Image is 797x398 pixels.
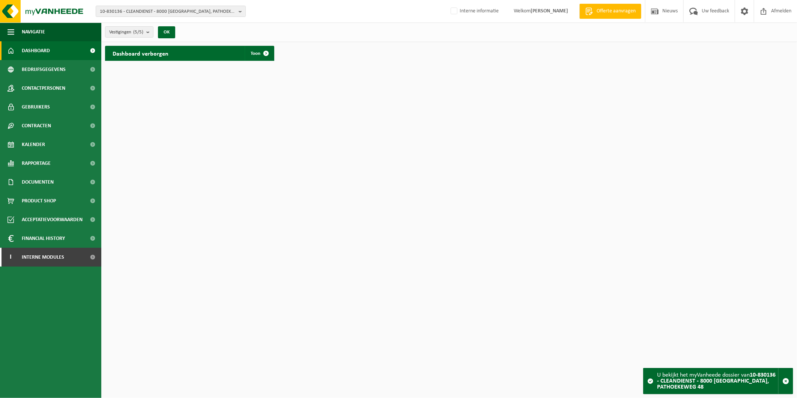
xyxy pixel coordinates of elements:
span: Contracten [22,116,51,135]
span: Vestigingen [109,27,143,38]
strong: [PERSON_NAME] [531,8,568,14]
span: I [8,248,14,267]
button: 10-830136 - CLEANDIENST - 8000 [GEOGRAPHIC_DATA], PATHOEKEWEG 48 [96,6,246,17]
count: (5/5) [133,30,143,35]
span: Documenten [22,173,54,191]
span: 10-830136 - CLEANDIENST - 8000 [GEOGRAPHIC_DATA], PATHOEKEWEG 48 [100,6,236,17]
span: Financial History [22,229,65,248]
span: Contactpersonen [22,79,65,98]
span: Navigatie [22,23,45,41]
span: Rapportage [22,154,51,173]
button: Vestigingen(5/5) [105,26,153,38]
span: Acceptatievoorwaarden [22,210,83,229]
span: Bedrijfsgegevens [22,60,66,79]
h2: Dashboard verborgen [105,46,176,60]
strong: 10-830136 - CLEANDIENST - 8000 [GEOGRAPHIC_DATA], PATHOEKEWEG 48 [657,372,776,390]
span: Toon [251,51,260,56]
span: Gebruikers [22,98,50,116]
span: Interne modules [22,248,64,267]
span: Kalender [22,135,45,154]
div: U bekijkt het myVanheede dossier van [657,368,778,394]
a: Toon [245,46,274,61]
span: Product Shop [22,191,56,210]
span: Dashboard [22,41,50,60]
label: Interne informatie [449,6,499,17]
button: OK [158,26,175,38]
span: Offerte aanvragen [595,8,638,15]
a: Offerte aanvragen [579,4,641,19]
